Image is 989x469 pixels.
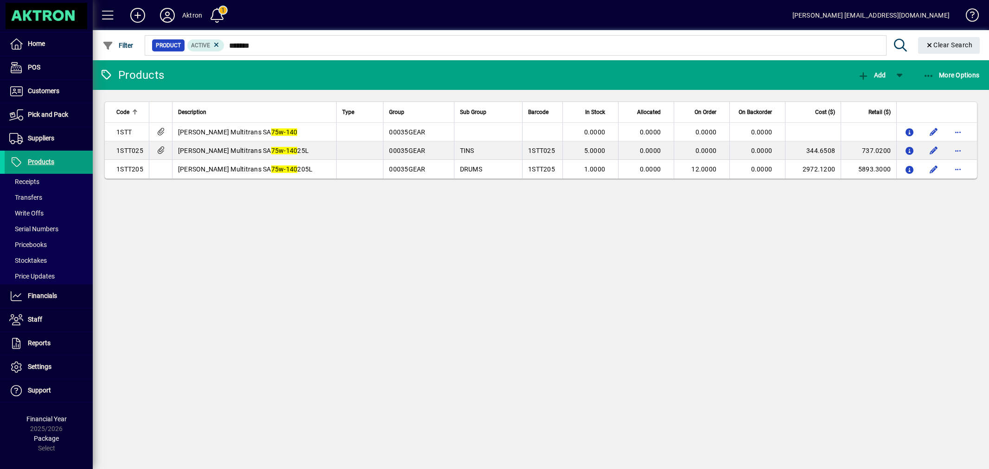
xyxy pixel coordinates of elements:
[28,339,51,347] span: Reports
[460,165,482,173] span: DRUMS
[187,39,224,51] mat-chip: Activation Status: Active
[926,162,941,177] button: Edit
[640,165,661,173] span: 0.0000
[751,128,772,136] span: 0.0000
[123,7,153,24] button: Add
[815,107,835,117] span: Cost ($)
[5,205,93,221] a: Write Offs
[34,435,59,442] span: Package
[785,160,841,178] td: 2972.1200
[460,147,474,154] span: TINS
[271,165,298,173] em: 75w-140
[178,147,309,154] span: [PERSON_NAME] Multitrans SA 25L
[792,8,950,23] div: [PERSON_NAME] [EMAIL_ADDRESS][DOMAIN_NAME]
[584,147,606,154] span: 5.0000
[178,107,331,117] div: Description
[926,143,941,158] button: Edit
[9,225,58,233] span: Serial Numbers
[271,147,298,154] em: 75w-140
[28,40,45,47] span: Home
[5,80,93,103] a: Customers
[28,63,40,71] span: POS
[951,162,965,177] button: More options
[9,241,47,248] span: Pricebooks
[680,107,725,117] div: On Order
[5,56,93,79] a: POS
[584,165,606,173] span: 1.0000
[528,107,557,117] div: Barcode
[28,292,57,299] span: Financials
[9,194,42,201] span: Transfers
[5,190,93,205] a: Transfers
[921,67,982,83] button: More Options
[5,285,93,308] a: Financials
[751,147,772,154] span: 0.0000
[735,107,780,117] div: On Backorder
[695,107,716,117] span: On Order
[926,125,941,139] button: Edit
[695,128,717,136] span: 0.0000
[858,71,886,79] span: Add
[389,147,425,154] span: 00035GEAR
[739,107,772,117] span: On Backorder
[5,127,93,150] a: Suppliers
[751,165,772,173] span: 0.0000
[918,37,980,54] button: Clear
[389,107,448,117] div: Group
[528,107,549,117] span: Barcode
[100,68,164,82] div: Products
[28,87,59,95] span: Customers
[855,67,888,83] button: Add
[951,125,965,139] button: More options
[156,41,181,50] span: Product
[460,107,486,117] span: Sub Group
[5,355,93,379] a: Settings
[9,257,47,264] span: Stocktakes
[116,107,143,117] div: Code
[5,308,93,331] a: Staff
[951,143,965,158] button: More options
[5,268,93,284] a: Price Updates
[640,128,661,136] span: 0.0000
[116,128,132,136] span: 1STT
[5,237,93,253] a: Pricebooks
[528,147,555,154] span: 1STT025
[28,158,54,165] span: Products
[637,107,661,117] span: Allocated
[568,107,613,117] div: In Stock
[959,2,977,32] a: Knowledge Base
[5,379,93,402] a: Support
[584,128,606,136] span: 0.0000
[5,174,93,190] a: Receipts
[923,71,980,79] span: More Options
[624,107,669,117] div: Allocated
[342,107,354,117] span: Type
[102,42,134,49] span: Filter
[9,178,39,185] span: Receipts
[28,363,51,370] span: Settings
[691,165,716,173] span: 12.0000
[28,111,68,118] span: Pick and Pack
[26,415,67,423] span: Financial Year
[9,209,44,217] span: Write Offs
[389,107,404,117] span: Group
[5,332,93,355] a: Reports
[28,387,51,394] span: Support
[342,107,378,117] div: Type
[191,42,210,49] span: Active
[868,107,891,117] span: Retail ($)
[182,8,202,23] div: Aktron
[5,221,93,237] a: Serial Numbers
[9,273,55,280] span: Price Updates
[785,141,841,160] td: 344.6508
[271,128,298,136] em: 75w-140
[116,165,143,173] span: 1STT205
[389,165,425,173] span: 00035GEAR
[116,107,129,117] span: Code
[460,107,517,117] div: Sub Group
[841,160,896,178] td: 5893.3000
[585,107,605,117] span: In Stock
[5,103,93,127] a: Pick and Pack
[695,147,717,154] span: 0.0000
[178,128,298,136] span: [PERSON_NAME] Multitrans SA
